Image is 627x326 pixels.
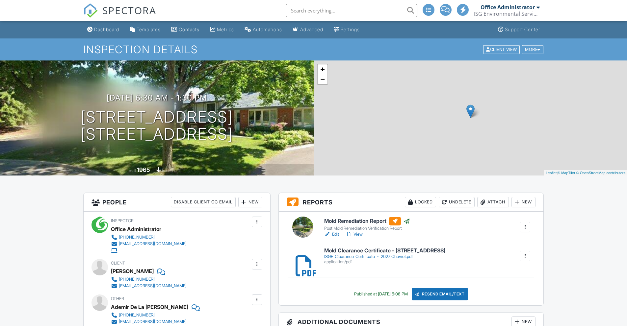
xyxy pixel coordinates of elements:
div: application/pdf [324,259,445,265]
a: Metrics [207,24,237,36]
div: Resend Email/Text [412,288,468,300]
a: Zoom out [318,74,327,84]
div: Support Center [505,27,540,32]
div: [PHONE_NUMBER] [119,235,155,240]
div: Contacts [179,27,199,32]
a: Leaflet [546,171,557,175]
div: Client View [483,45,520,54]
div: New [238,197,262,207]
a: [PHONE_NUMBER] [111,276,187,283]
a: Zoom in [318,64,327,74]
h6: Mold Clearance Certificate - [STREET_ADDRESS] [324,248,445,254]
span: Client [111,261,125,266]
div: Metrics [217,27,234,32]
span: Inspector [111,218,134,223]
a: Client View [483,47,521,52]
a: Advanced [290,24,326,36]
div: Templates [137,27,161,32]
div: Settings [341,27,360,32]
a: View [346,231,363,238]
a: Support Center [495,24,543,36]
img: The Best Home Inspection Software - Spectora [83,3,98,18]
div: Office Administrator [111,224,161,234]
h1: [STREET_ADDRESS] [STREET_ADDRESS] [81,108,233,143]
a: [EMAIL_ADDRESS][DOMAIN_NAME] [111,283,187,289]
div: [EMAIL_ADDRESS][DOMAIN_NAME] [119,241,187,246]
div: [PHONE_NUMBER] [119,313,155,318]
a: Mold Remediation Report Post Mold Remediation Verification Report [324,217,410,231]
div: Undelete [439,197,475,207]
span: basement [162,168,180,173]
div: [EMAIL_ADDRESS][DOMAIN_NAME] [119,283,187,289]
div: More [522,45,543,54]
div: Published at [DATE] 6:08 PM [354,291,408,297]
div: [PERSON_NAME] [111,266,154,276]
div: Automations [253,27,282,32]
div: 1965 [137,166,150,173]
input: Search everything... [286,4,417,17]
a: SPECTORA [83,9,156,23]
a: Edit [324,231,339,238]
h3: [DATE] 6:30 am - 1:30 pm [107,93,207,102]
div: New [511,197,536,207]
a: Mold Clearance Certificate - [STREET_ADDRESS] ISGE_Clearance_Certificate_-_2027_Cheviot.pdf appli... [324,248,445,265]
a: Automations (Advanced) [242,24,285,36]
div: ISGE_Clearance_Certificate_-_2027_Cheviot.pdf [324,254,445,259]
a: [EMAIL_ADDRESS][DOMAIN_NAME] [111,241,187,247]
h3: Reports [279,193,544,212]
div: Ademir De La [PERSON_NAME] [111,302,188,312]
h1: Inspection Details [83,44,544,55]
span: Built [129,168,136,173]
a: © MapTiler [558,171,575,175]
span: SPECTORA [102,3,156,17]
div: Locked [405,197,436,207]
div: Advanced [300,27,323,32]
a: [PHONE_NUMBER] [111,234,187,241]
div: Attach [477,197,509,207]
a: Settings [331,24,362,36]
div: | [544,170,627,176]
a: Dashboard [85,24,122,36]
span: Other [111,296,124,301]
div: Dashboard [94,27,119,32]
div: Disable Client CC Email [171,197,236,207]
a: [PHONE_NUMBER] [111,312,195,318]
div: ISG Environmental Services Inc [474,11,540,17]
div: [PHONE_NUMBER] [119,277,155,282]
div: Post Mold Remediation Verification Report [324,226,410,231]
div: Office Administrator [481,4,535,11]
h3: People [84,193,270,212]
a: Templates [127,24,163,36]
a: Contacts [169,24,202,36]
h6: Mold Remediation Report [324,217,410,225]
div: [EMAIL_ADDRESS][DOMAIN_NAME] [119,319,187,324]
a: © OpenStreetMap contributors [576,171,625,175]
a: [EMAIL_ADDRESS][DOMAIN_NAME] [111,318,195,325]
